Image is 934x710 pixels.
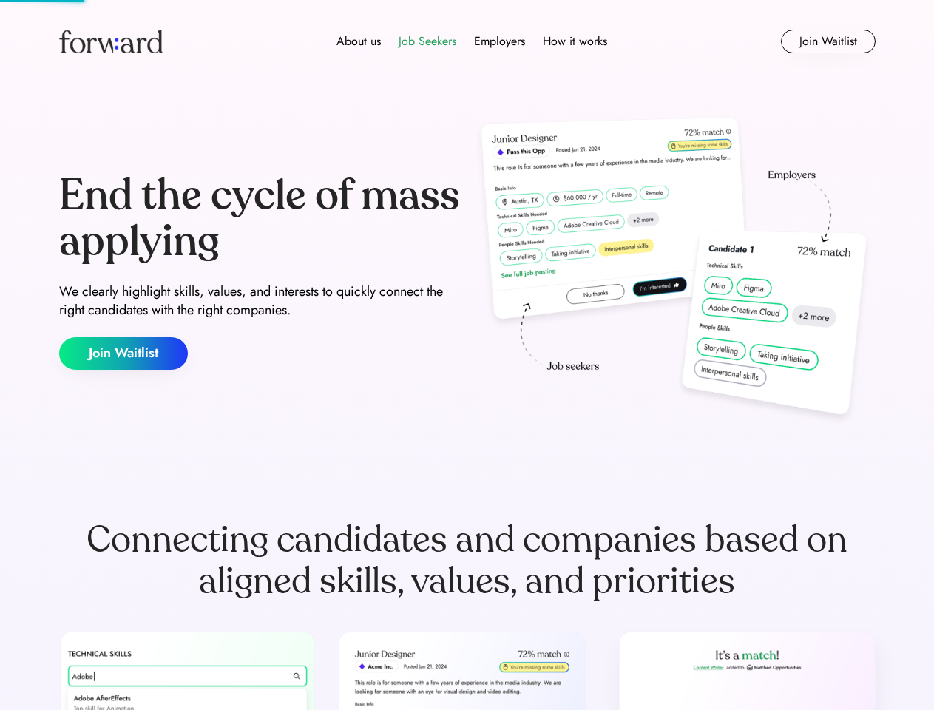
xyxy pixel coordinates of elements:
[399,33,456,50] div: Job Seekers
[59,337,188,370] button: Join Waitlist
[543,33,607,50] div: How it works
[59,173,461,264] div: End the cycle of mass applying
[59,283,461,319] div: We clearly highlight skills, values, and interests to quickly connect the right candidates with t...
[781,30,876,53] button: Join Waitlist
[59,30,163,53] img: Forward logo
[59,519,876,602] div: Connecting candidates and companies based on aligned skills, values, and priorities
[474,33,525,50] div: Employers
[336,33,381,50] div: About us
[473,112,876,430] img: hero-image.png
